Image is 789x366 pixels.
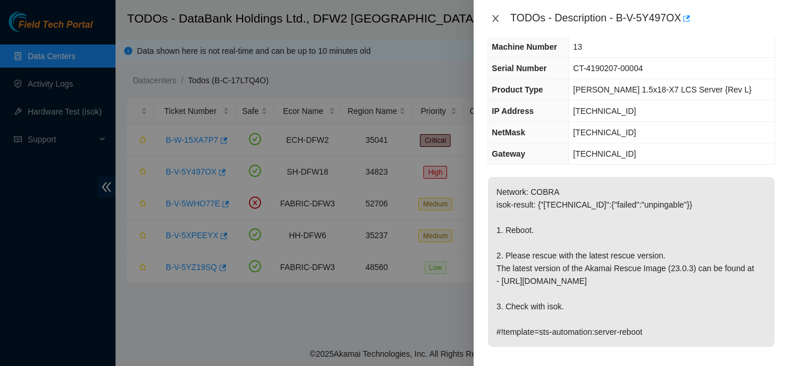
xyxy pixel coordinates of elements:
span: Machine Number [492,42,557,51]
div: TODOs - Description - B-V-5Y497OX [511,9,775,28]
span: Product Type [492,85,543,94]
span: IP Address [492,106,534,116]
span: [TECHNICAL_ID] [573,106,636,116]
span: close [491,14,500,23]
span: CT-4190207-00004 [573,64,643,73]
span: Serial Number [492,64,547,73]
span: [PERSON_NAME] 1.5x18-X7 LCS Server {Rev L} [573,85,751,94]
span: [TECHNICAL_ID] [573,149,636,158]
span: NetMask [492,128,526,137]
span: 13 [573,42,582,51]
button: Close [487,13,504,24]
p: Network: COBRA isok-result: {"[TECHNICAL_ID]":{"failed":"unpingable"}} 1. Reboot. 2. Please rescu... [488,177,775,347]
span: Gateway [492,149,526,158]
span: [TECHNICAL_ID] [573,128,636,137]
